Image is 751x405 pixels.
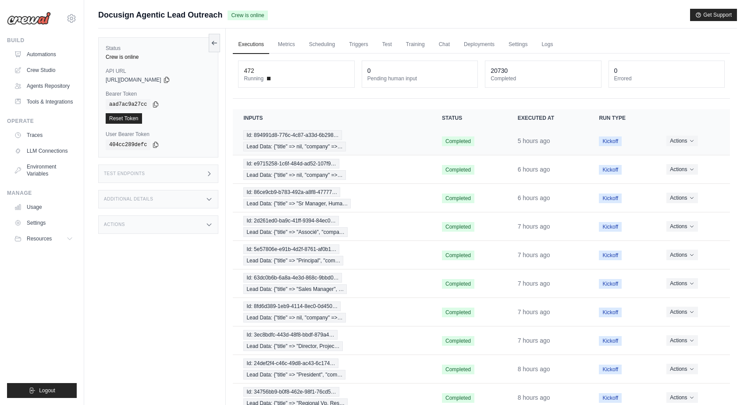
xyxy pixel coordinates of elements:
a: Traces [11,128,77,142]
button: Actions for execution [666,221,698,232]
span: Docusign Agentic Lead Outreach [98,9,222,21]
span: Kickoff [599,393,622,403]
span: Logout [39,387,55,394]
button: Actions for execution [666,164,698,175]
div: Crew is online [106,54,211,61]
time: October 2, 2025 at 17:17 PDT [518,166,550,173]
button: Resources [11,232,77,246]
span: Completed [442,251,474,260]
time: October 2, 2025 at 18:33 PDT [518,137,550,144]
span: Crew is online [228,11,267,20]
a: View execution details for Id [243,159,421,180]
th: Status [431,109,507,127]
span: Id: 3ec8bdfc-443d-48f8-bbdf-879a4… [243,330,337,340]
span: Lead Data: {"title" => "Principal", "com… [243,256,343,265]
a: View execution details for Id [243,244,421,265]
span: Id: 24def2f4-c46c-49d8-ac43-6c174… [243,358,338,368]
span: Kickoff [599,365,622,374]
a: Logs [536,36,558,54]
span: Completed [442,365,474,374]
a: View execution details for Id [243,216,421,237]
a: LLM Connections [11,144,77,158]
div: 0 [367,66,371,75]
span: Completed [442,279,474,289]
time: October 2, 2025 at 16:32 PDT [518,223,550,230]
a: Usage [11,200,77,214]
a: View execution details for Id [243,301,421,323]
button: Actions for execution [666,193,698,203]
a: View execution details for Id [243,358,421,380]
span: Completed [442,308,474,317]
a: View execution details for Id [243,273,421,294]
span: Completed [442,336,474,346]
a: Environment Variables [11,160,77,181]
a: Agents Repository [11,79,77,93]
time: October 2, 2025 at 16:32 PDT [518,251,550,258]
th: Run Type [588,109,656,127]
h3: Actions [104,222,125,227]
code: 404cc289defc [106,140,150,150]
span: Completed [442,165,474,175]
th: Executed at [507,109,589,127]
button: Actions for execution [666,307,698,317]
a: Scheduling [304,36,340,54]
time: October 2, 2025 at 16:32 PDT [518,337,550,344]
time: October 2, 2025 at 16:32 PDT [518,308,550,315]
a: Executions [233,36,269,54]
span: Lead Data: {"title" => nil, "company" =>… [243,313,345,323]
span: Id: 2d261ed0-ba9c-41ff-9394-84ec0… [243,216,338,226]
iframe: Chat Widget [707,363,751,405]
h3: Test Endpoints [104,171,145,176]
span: Id: 8fd6d389-1eb9-4114-8ec0-0d450… [243,301,341,311]
span: Kickoff [599,136,622,146]
button: Actions for execution [666,136,698,146]
time: October 2, 2025 at 15:02 PDT [518,394,550,401]
div: Manage [7,190,77,197]
th: Inputs [233,109,431,127]
span: Lead Data: {"title" => nil, "company" =>… [243,142,345,151]
a: View execution details for Id [243,187,421,208]
span: Id: 894991d8-776c-4c87-a33d-6b298… [243,130,342,140]
span: Kickoff [599,279,622,289]
span: Lead Data: {"title" => "President", "com… [243,370,345,380]
a: Chat [434,36,455,54]
span: Id: 63dc0b6b-6a8a-4e3d-868c-9bbd0… [243,273,342,283]
a: Settings [503,36,533,54]
a: Automations [11,47,77,61]
span: Completed [442,136,474,146]
span: Kickoff [599,336,622,346]
a: Metrics [273,36,300,54]
a: View execution details for Id [243,330,421,351]
a: Tools & Integrations [11,95,77,109]
label: Status [106,45,211,52]
time: October 2, 2025 at 16:32 PDT [518,280,550,287]
span: Lead Data: {"title" => nil, "company" =>… [243,170,345,180]
label: Bearer Token [106,90,211,97]
span: Completed [442,222,474,232]
img: Logo [7,12,51,25]
time: October 2, 2025 at 15:02 PDT [518,366,550,373]
a: Settings [11,216,77,230]
div: Build [7,37,77,44]
label: User Bearer Token [106,131,211,138]
span: Kickoff [599,194,622,203]
button: Actions for execution [666,364,698,374]
button: Actions for execution [666,392,698,403]
dt: Completed [491,75,595,82]
div: 20730 [491,66,508,75]
time: October 2, 2025 at 17:17 PDT [518,194,550,201]
span: Completed [442,393,474,403]
span: Resources [27,235,52,242]
div: Operate [7,118,77,125]
span: Lead Data: {"title" => "Sr Manager, Huma… [243,199,351,208]
a: Triggers [344,36,374,54]
span: Id: 86ce9cb9-b783-492a-a8f8-47777… [243,187,340,197]
h3: Additional Details [104,197,153,202]
a: Crew Studio [11,63,77,77]
span: Id: 34756bb9-b0f8-462e-98f1-76cd5… [243,387,339,397]
span: Kickoff [599,251,622,260]
span: Lead Data: {"title" => "Associé", "compa… [243,227,347,237]
span: Id: e9715258-1c6f-484d-ad52-107f9… [243,159,339,168]
div: 472 [244,66,254,75]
